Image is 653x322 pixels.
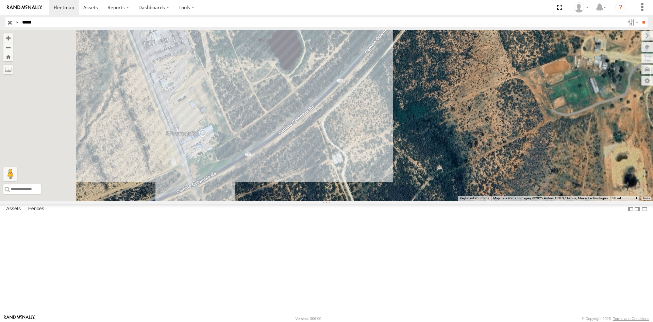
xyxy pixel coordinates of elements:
[3,65,13,74] label: Measure
[641,76,653,86] label: Map Settings
[3,52,13,61] button: Zoom Home
[582,317,649,321] div: © Copyright 2025 -
[3,167,17,181] button: Drag Pegman onto the map to open Street View
[296,317,321,321] div: Version: 306.00
[493,196,608,200] span: Map data ©2025 Imagery ©2025 Airbus, CNES / Airbus, Maxar Technologies
[571,2,591,13] div: Ryan Roxas
[615,2,626,13] i: ?
[612,196,620,200] span: 50 m
[641,204,648,214] label: Hide Summary Table
[3,43,13,52] button: Zoom out
[610,196,639,201] button: Map Scale: 50 m per 47 pixels
[4,315,35,322] a: Visit our Website
[643,197,650,200] a: Terms (opens in new tab)
[25,204,48,214] label: Fences
[634,204,641,214] label: Dock Summary Table to the Right
[613,317,649,321] a: Terms and Conditions
[7,5,42,10] img: rand-logo.svg
[625,17,640,27] label: Search Filter Options
[627,204,634,214] label: Dock Summary Table to the Left
[14,17,20,27] label: Search Query
[3,33,13,43] button: Zoom in
[460,196,489,201] button: Keyboard shortcuts
[3,204,24,214] label: Assets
